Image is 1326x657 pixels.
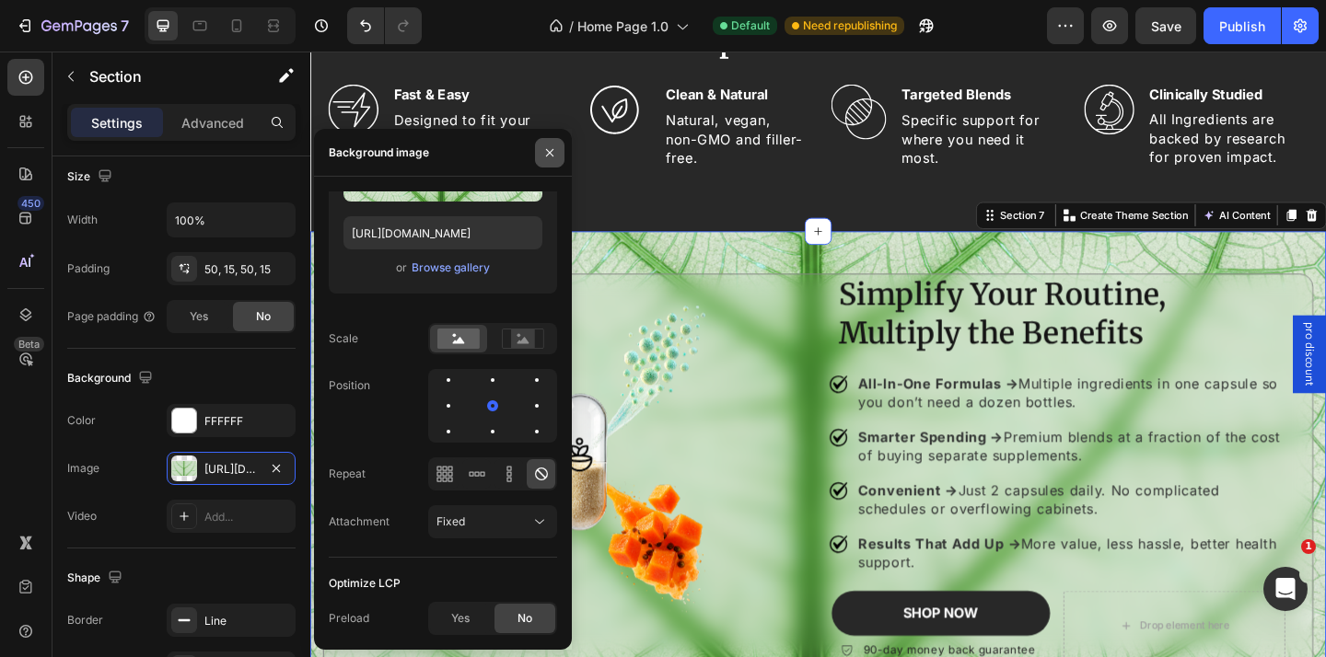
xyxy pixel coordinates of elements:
[310,52,1326,657] iframe: Design area
[731,17,770,34] span: Default
[204,613,291,629] div: Line
[596,352,1058,393] p: Multiple ingredients in one capsule so you don’t need a dozen bottles.
[902,617,1000,632] div: Drop element here
[428,505,557,538] button: Fixed
[121,15,129,37] p: 7
[1204,7,1281,44] button: Publish
[67,308,157,325] div: Page padding
[256,308,271,325] span: No
[396,257,407,279] span: or
[181,113,244,133] p: Advanced
[1135,7,1196,44] button: Save
[643,38,762,56] strong: Targeted Blends
[91,113,143,133] p: Settings
[67,412,96,429] div: Color
[596,468,704,487] strong: Convenient →
[596,467,1058,509] p: Just 2 capsules daily. No complicated schedules or overflowing cabinets.
[90,38,173,56] strong: Fast & Easy
[451,610,470,627] span: Yes
[18,36,74,91] img: gempages_579472095457575521-b2978f28-e684-4b48-b523-0bd008b025b7.svg
[67,260,110,277] div: Padding
[596,352,771,371] strong: All-In-One Formulas →
[1219,17,1265,36] div: Publish
[837,170,955,187] p: Create Theme Section
[803,17,897,34] span: Need republishing
[329,377,370,394] div: Position
[1151,18,1181,34] span: Save
[412,259,490,276] div: Browse gallery
[190,308,208,325] span: Yes
[67,612,103,628] div: Border
[386,38,497,56] strong: Clean & Natural
[329,575,401,592] div: Optimize LCP
[204,413,291,430] div: FFFFFF
[303,36,358,91] img: gempages_579472095457575521-e14aac23-0c36-42fa-8708-8685d4b54c8f.svg
[913,63,1086,125] p: All Ingredients are backed by research for proven impact.
[411,259,491,277] button: Browse gallery
[67,212,98,228] div: Width
[67,460,99,477] div: Image
[1077,294,1096,364] span: pro discount
[518,610,532,627] span: No
[329,466,366,482] div: Repeat
[575,245,931,328] strong: Simplify Your Routine, Multiply the Benefits
[347,7,422,44] div: Undo/Redo
[89,65,240,87] p: Section
[204,261,291,278] div: 50, 15, 50, 15
[436,514,465,528] span: Fixed
[913,38,1036,56] strong: Clinically Studied
[343,216,542,249] input: https://example.com/image.jpg
[967,167,1048,190] button: AI Content
[1301,539,1316,554] span: 1
[17,196,44,211] div: 450
[386,64,537,126] p: Natural, vegan, non-GMO and filler-free.
[569,17,574,36] span: /
[329,144,429,161] div: Background image
[596,526,773,545] strong: Results That Add Up →
[567,587,805,636] a: SHOP NOW
[841,36,896,91] img: gempages_579472095457575521-fdb989c9-05dd-4b4b-ba1a-b6d24a56d25d.svg
[566,36,626,96] img: gempages_579472095457575521-92b0b7ee-cacd-4b2b-ad23-a49de682d5a3.svg
[577,17,669,36] span: Home Page 1.0
[67,165,116,190] div: Size
[56,261,530,617] img: gempages_579472095457575521-5bc7b74b-2915-43d8-a8ba-e9d029d4284f.svg
[596,409,1058,451] p: Premium blends at a fraction of the cost of buying separate supplements.
[67,566,126,591] div: Shape
[596,410,754,429] strong: Smarter Spending →
[204,509,291,525] div: Add...
[596,525,1058,567] p: More value, less hassle, better health support.
[1263,567,1308,611] iframe: Intercom live chat
[329,330,358,347] div: Scale
[67,508,97,524] div: Video
[90,64,263,126] p: Designed to fit your lifestyle - no complicated routines.
[67,366,157,391] div: Background
[168,203,295,236] input: Auto
[747,170,803,187] div: Section 7
[643,64,811,126] p: Specific support for where you need it most.
[7,7,137,44] button: 7
[14,337,44,352] div: Beta
[329,610,369,627] div: Preload
[204,461,258,478] div: [URL][DOMAIN_NAME]
[646,602,727,620] strong: SHOP NOW
[329,513,390,530] div: Attachment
